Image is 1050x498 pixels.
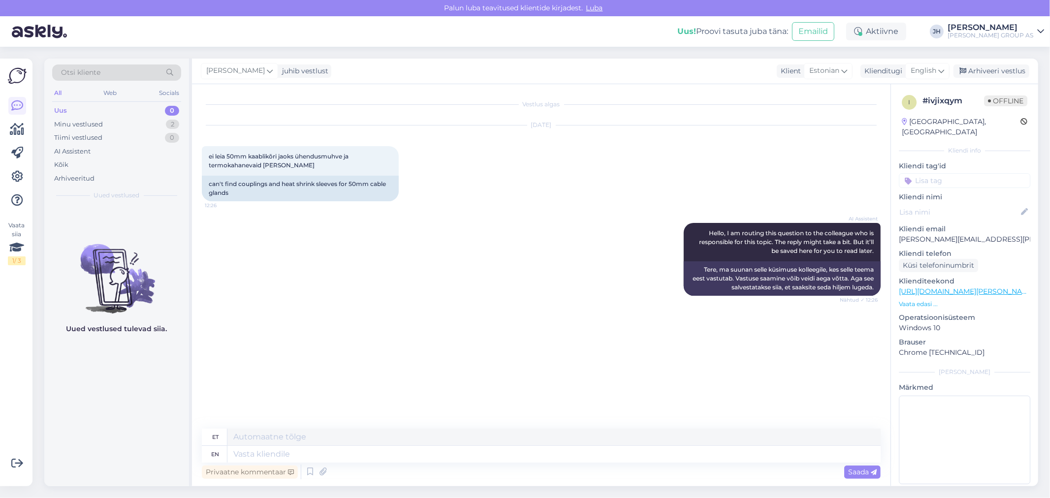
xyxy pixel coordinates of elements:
div: juhib vestlust [278,66,328,76]
div: Klienditugi [860,66,902,76]
span: AI Assistent [841,215,878,222]
p: Uued vestlused tulevad siia. [66,324,167,334]
img: Askly Logo [8,66,27,85]
div: Küsi telefoninumbrit [899,259,978,272]
div: Privaatne kommentaar [202,466,298,479]
span: i [908,98,910,106]
div: Socials [157,87,181,99]
p: Klienditeekond [899,276,1030,286]
span: Estonian [809,65,839,76]
div: Uus [54,106,67,116]
span: Offline [984,95,1027,106]
a: [URL][DOMAIN_NAME][PERSON_NAME] [899,287,1035,296]
button: Emailid [792,22,834,41]
div: Kliendi info [899,146,1030,155]
div: can't find couplings and heat shrink sleeves for 50mm cable glands [202,176,399,201]
div: 0 [165,133,179,143]
b: Uus! [677,27,696,36]
p: Kliendi tag'id [899,161,1030,171]
p: Kliendi nimi [899,192,1030,202]
p: Operatsioonisüsteem [899,312,1030,323]
a: [PERSON_NAME][PERSON_NAME] GROUP AS [948,24,1044,39]
div: Vaata siia [8,221,26,265]
div: [DATE] [202,121,881,129]
div: Tere, ma suunan selle küsimuse kolleegile, kes selle teema eest vastutab. Vastuse saamine võib ve... [684,261,881,296]
span: Hello, I am routing this question to the colleague who is responsible for this topic. The reply m... [699,229,875,254]
div: Arhiveeri vestlus [954,64,1029,78]
div: Proovi tasuta juba täna: [677,26,788,37]
div: 1 / 3 [8,256,26,265]
div: [GEOGRAPHIC_DATA], [GEOGRAPHIC_DATA] [902,117,1020,137]
div: Tiimi vestlused [54,133,102,143]
div: Arhiveeritud [54,174,95,184]
span: 12:26 [205,202,242,209]
div: Klient [777,66,801,76]
p: Kliendi telefon [899,249,1030,259]
p: Märkmed [899,382,1030,393]
p: Brauser [899,337,1030,347]
input: Lisa tag [899,173,1030,188]
input: Lisa nimi [899,207,1019,218]
div: 2 [166,120,179,129]
div: Kõik [54,160,68,170]
span: Luba [583,3,606,12]
div: Minu vestlused [54,120,103,129]
div: Web [102,87,119,99]
div: All [52,87,64,99]
p: Vaata edasi ... [899,300,1030,309]
div: 0 [165,106,179,116]
span: Uued vestlused [94,191,140,200]
div: Aktiivne [846,23,906,40]
img: No chats [44,226,189,315]
span: ei leia 50mm kaablikõri jaoks ühendusmuhve ja termokahanevaid [PERSON_NAME] [209,153,350,169]
div: en [212,446,220,463]
div: AI Assistent [54,147,91,156]
div: [PERSON_NAME] [899,368,1030,376]
span: Nähtud ✓ 12:26 [840,296,878,304]
span: [PERSON_NAME] [206,65,265,76]
p: [PERSON_NAME][EMAIL_ADDRESS][PERSON_NAME][DOMAIN_NAME] [899,234,1030,245]
p: Kliendi email [899,224,1030,234]
span: Otsi kliente [61,67,100,78]
div: et [212,429,219,445]
span: English [911,65,936,76]
div: JH [930,25,944,38]
p: Windows 10 [899,323,1030,333]
div: Vestlus algas [202,100,881,109]
p: Chrome [TECHNICAL_ID] [899,347,1030,358]
div: [PERSON_NAME] GROUP AS [948,31,1033,39]
div: [PERSON_NAME] [948,24,1033,31]
span: Saada [848,467,877,476]
div: # ivjixqym [923,95,984,107]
